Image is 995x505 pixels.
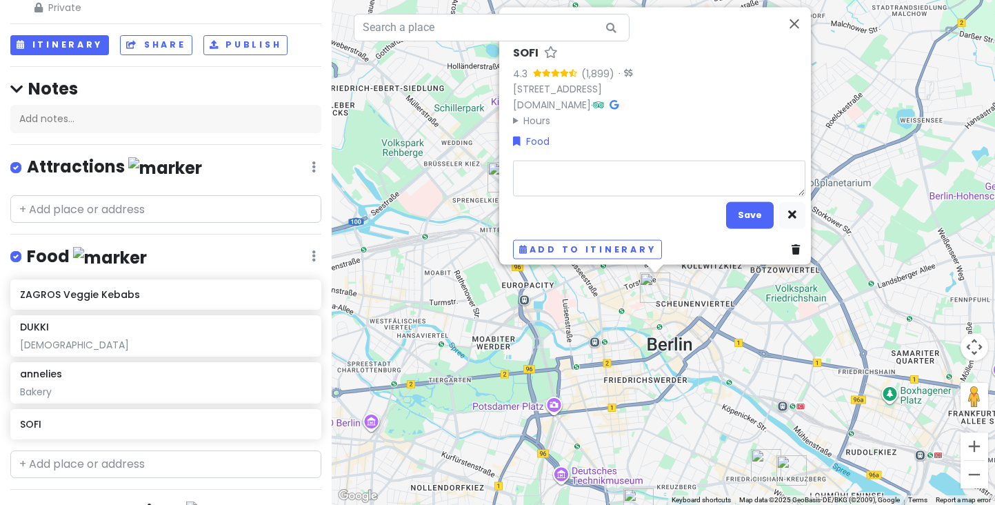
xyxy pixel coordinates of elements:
button: Map camera controls [961,333,988,361]
div: SOFI [640,273,670,303]
h6: DUKKI [20,321,49,333]
div: annelies [776,455,807,486]
input: Search a place [354,14,630,41]
div: (1,899) [581,66,614,81]
h4: Attractions [27,156,202,179]
i: Google Maps [610,100,619,110]
button: Close [778,8,811,41]
div: Add notes... [10,105,321,134]
h6: SOFI [20,418,311,430]
input: + Add place or address [10,195,321,223]
button: Drag Pegman onto the map to open Street View [961,383,988,410]
img: marker [73,247,147,268]
i: Tripadvisor [593,100,604,110]
button: Keyboard shortcuts [672,495,731,505]
a: Report a map error [936,496,991,504]
a: Open this area in Google Maps (opens a new window) [335,487,381,505]
div: Bakery [20,386,311,398]
div: [DEMOGRAPHIC_DATA] [20,339,311,351]
div: · [614,67,632,81]
button: Zoom out [961,461,988,488]
div: DUKKI [488,162,518,192]
div: · [513,46,805,128]
input: + Add place or address [10,450,321,478]
img: Google [335,487,381,505]
button: Itinerary [10,35,109,55]
button: Share [120,35,192,55]
h4: Notes [10,78,321,99]
a: [DOMAIN_NAME] [513,98,591,112]
button: Add to itinerary [513,239,662,259]
summary: Hours [513,112,805,128]
div: 4.3 [513,66,533,81]
a: Star place [544,46,558,61]
h4: Food [27,246,147,268]
a: Food [513,134,550,149]
button: Save [726,201,774,228]
span: Map data ©2025 GeoBasis-DE/BKG (©2009), Google [739,496,900,504]
h6: SOFI [513,46,539,61]
h6: ZAGROS Veggie Kebabs [20,288,311,301]
a: Terms (opens in new tab) [908,496,927,504]
a: [STREET_ADDRESS] [513,82,602,96]
a: Delete place [792,242,805,257]
button: Publish [203,35,288,55]
h6: annelies [20,368,62,380]
button: Zoom in [961,433,988,460]
img: marker [128,157,202,179]
div: ZAGROS Veggie Kebabs [751,449,781,479]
